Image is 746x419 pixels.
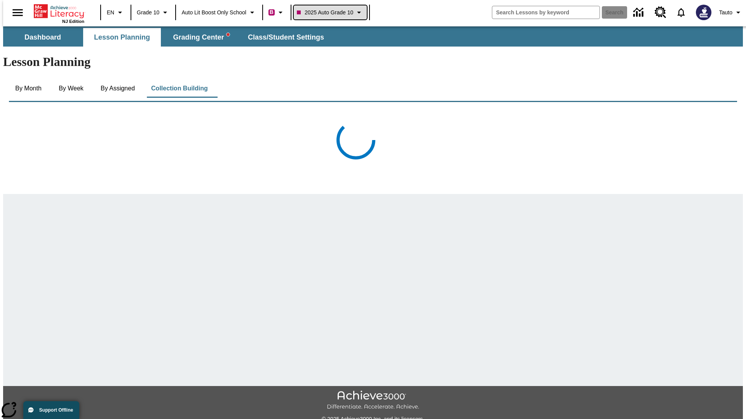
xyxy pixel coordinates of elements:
[696,5,711,20] img: Avatar
[719,9,732,17] span: Tauto
[716,5,746,19] button: Profile/Settings
[248,33,324,42] span: Class/Student Settings
[34,3,84,19] a: Home
[242,28,330,47] button: Class/Student Settings
[265,5,288,19] button: Boost Class color is violet red. Change class color
[9,79,48,98] button: By Month
[83,28,161,47] button: Lesson Planning
[181,9,246,17] span: Auto Lit Boost only School
[39,407,73,413] span: Support Offline
[145,79,214,98] button: Collection Building
[3,26,743,47] div: SubNavbar
[6,1,29,24] button: Open side menu
[137,9,159,17] span: Grade 10
[691,2,716,23] button: Select a new avatar
[103,5,128,19] button: Language: EN, Select a language
[94,33,150,42] span: Lesson Planning
[3,28,331,47] div: SubNavbar
[671,2,691,23] a: Notifications
[23,401,79,419] button: Support Offline
[629,2,650,23] a: Data Center
[24,33,61,42] span: Dashboard
[107,9,114,17] span: EN
[327,391,419,410] img: Achieve3000 Differentiate Accelerate Achieve
[650,2,671,23] a: Resource Center, Will open in new tab
[34,3,84,24] div: Home
[492,6,600,19] input: search field
[52,79,91,98] button: By Week
[270,7,274,17] span: B
[294,5,367,19] button: Class: 2025 Auto Grade 10, Select your class
[94,79,141,98] button: By Assigned
[3,55,743,69] h1: Lesson Planning
[134,5,173,19] button: Grade: Grade 10, Select a grade
[62,19,84,24] span: NJ Edition
[162,28,240,47] button: Grading Center
[227,33,230,36] svg: writing assistant alert
[173,33,229,42] span: Grading Center
[178,5,260,19] button: School: Auto Lit Boost only School, Select your school
[4,28,82,47] button: Dashboard
[297,9,353,17] span: 2025 Auto Grade 10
